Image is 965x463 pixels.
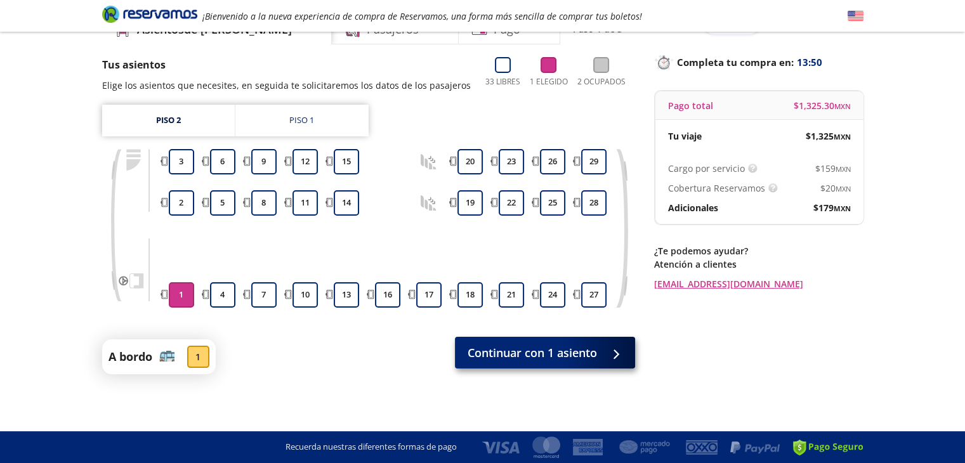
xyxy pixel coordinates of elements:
button: 11 [292,190,318,216]
button: 23 [499,149,524,174]
p: ¿Te podemos ayudar? [654,244,863,258]
button: 27 [581,282,607,308]
button: 22 [499,190,524,216]
p: Tu viaje [668,129,702,143]
button: 13 [334,282,359,308]
i: Brand Logo [102,4,197,23]
p: A bordo [108,348,152,365]
button: 14 [334,190,359,216]
span: $ 159 [815,162,851,175]
span: $ 179 [813,201,851,214]
button: 18 [457,282,483,308]
p: 2 Ocupados [577,76,626,88]
button: 28 [581,190,607,216]
span: 13:50 [797,55,822,70]
p: Cobertura Reservamos [668,181,765,195]
button: 10 [292,282,318,308]
p: 33 Libres [485,76,520,88]
button: 20 [457,149,483,174]
span: Continuar con 1 asiento [468,344,597,362]
small: MXN [836,184,851,193]
p: Tus asientos [102,57,471,72]
button: 4 [210,282,235,308]
p: Atención a clientes [654,258,863,271]
button: Continuar con 1 asiento [455,337,635,368]
a: Piso 1 [235,105,369,136]
span: $ 20 [820,181,851,195]
p: Elige los asientos que necesites, en seguida te solicitaremos los datos de los pasajeros [102,79,471,92]
button: 29 [581,149,607,174]
button: 17 [416,282,442,308]
button: 2 [169,190,194,216]
a: [EMAIL_ADDRESS][DOMAIN_NAME] [654,277,863,290]
span: $ 1,325.30 [794,99,851,112]
button: 25 [540,190,565,216]
button: English [848,8,863,24]
button: 16 [375,282,400,308]
button: 15 [334,149,359,174]
p: Recuerda nuestras diferentes formas de pago [286,441,457,453]
p: Adicionales [668,201,718,214]
small: MXN [834,101,851,111]
button: 26 [540,149,565,174]
button: 24 [540,282,565,308]
button: 7 [251,282,277,308]
small: MXN [834,132,851,141]
button: 3 [169,149,194,174]
button: 5 [210,190,235,216]
a: Brand Logo [102,4,197,27]
button: 6 [210,149,235,174]
small: MXN [836,164,851,174]
a: Piso 2 [102,105,235,136]
button: 1 [169,282,194,308]
p: 1 Elegido [530,76,568,88]
button: 8 [251,190,277,216]
small: MXN [834,204,851,213]
button: 19 [457,190,483,216]
button: 12 [292,149,318,174]
div: Piso 1 [289,114,314,127]
button: 21 [499,282,524,308]
button: 9 [251,149,277,174]
p: Completa tu compra en : [654,53,863,71]
p: Cargo por servicio [668,162,745,175]
div: 1 [187,346,209,368]
span: $ 1,325 [806,129,851,143]
em: ¡Bienvenido a la nueva experiencia de compra de Reservamos, una forma más sencilla de comprar tus... [202,10,642,22]
p: Pago total [668,99,713,112]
